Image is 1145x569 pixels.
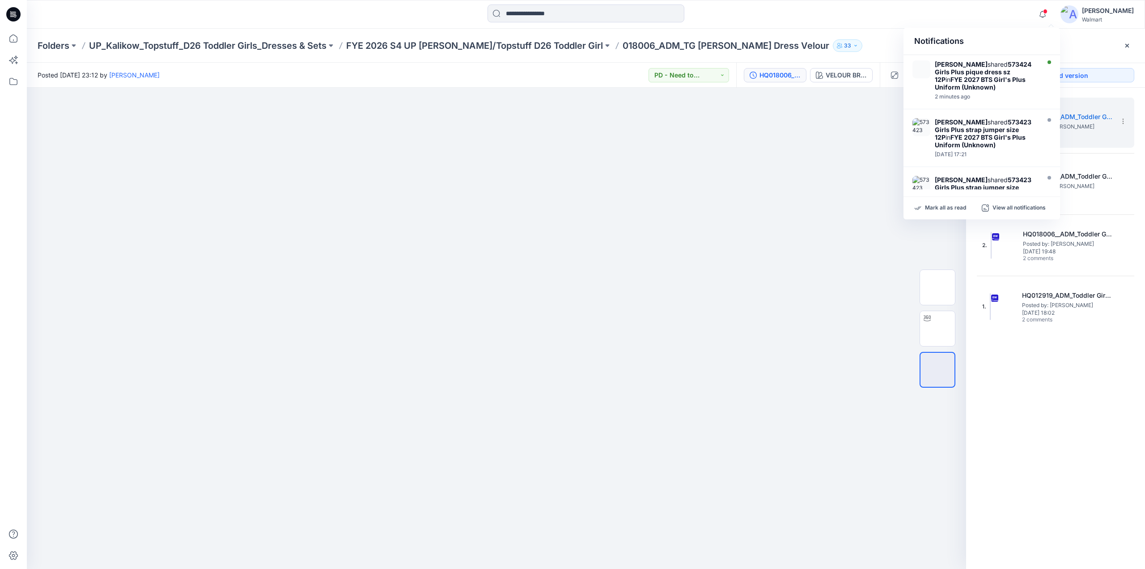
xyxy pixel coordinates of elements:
span: Posted by: Grace Vergara [1022,301,1111,310]
a: Folders [38,39,69,52]
img: HQ018006__ADM_Toddler Girls LS Tutu Dress colorways 1.16.1 [991,232,992,259]
span: Posted by: Grace Vergara [1023,240,1112,248]
a: UP_Kalikow_Topstuff_D26 Toddler Girls_Dresses & Sets [89,39,327,52]
strong: FYE 2027 BTS Girl's Plus Uniform (Unknown) [935,76,1026,91]
div: Notifications [903,28,1060,55]
div: Walmart [1082,16,1134,23]
button: Close [1124,42,1131,49]
span: 2. [982,241,987,249]
span: Posted by: Grace Vergara [1023,122,1113,131]
span: Posted by: Grace Vergara [1023,182,1113,191]
p: Mark all as read [925,204,966,212]
strong: 573423 Girls Plus strap jumper size 12P [935,118,1031,141]
div: [PERSON_NAME] [1082,5,1134,16]
button: 33 [833,39,862,52]
div: Friday, August 08, 2025 17:21 [935,151,1038,158]
div: shared in [935,118,1038,149]
button: Add version [995,68,1134,82]
span: [DATE] 22:40 [1023,191,1113,197]
strong: [PERSON_NAME] [935,60,988,68]
span: [DATE] 19:48 [1023,248,1112,255]
div: VELOUR BRILLIANT RED [826,70,867,80]
strong: 573423 Girls Plus strap jumper size 12P [935,176,1031,199]
button: VELOUR BRILLIANT RED [810,68,873,82]
h5: HQ018006__ADM_Toddler Girls LS Tutu Dress colorways 1.24 new version [1023,111,1113,122]
h5: HQ018006__ADM_Toddler Girls LS Tutu Dress colorways 1.24 [1023,171,1113,182]
img: 573424 Girls Plus pique dress sz 12P [912,60,930,78]
span: [DATE] 23:12 [1023,131,1113,137]
h5: HQ012919_ADM_Toddler Girls LS Tutu Dress 12.31.2024 [1022,290,1111,301]
strong: FYE 2027 BTS Girl's Plus Uniform (Unknown) [935,133,1026,149]
a: FYE 2026 S4 UP [PERSON_NAME]/Topstuff D26 Toddler Girl [346,39,603,52]
img: 573423 Girls Plus strap jumper size 12P [912,118,930,136]
span: 2 comments [1023,255,1086,262]
span: 1. [982,303,986,311]
a: [PERSON_NAME] [109,71,160,79]
p: 33 [844,41,851,51]
strong: 573424 Girls Plus pique dress sz 12P [935,60,1031,83]
strong: [PERSON_NAME] [935,176,988,184]
p: View all notifications [992,204,1046,212]
div: Monday, August 11, 2025 20:12 [935,94,1038,100]
h5: HQ018006__ADM_Toddler Girls LS Tutu Dress colorways 1.16.1 [1023,229,1112,240]
img: avatar [1060,5,1078,23]
p: 018006_ADM_TG [PERSON_NAME] Dress Velour [623,39,829,52]
img: HQ012919_ADM_Toddler Girls LS Tutu Dress 12.31.2024 [990,293,991,320]
span: [DATE] 18:02 [1022,310,1111,316]
span: 2 comments [1022,317,1085,324]
div: shared in [935,60,1038,91]
div: HQ018006__ADM_Toddler Girls [PERSON_NAME] Dress colorways 1.24 new version [759,70,801,80]
div: shared in [935,176,1038,199]
strong: [PERSON_NAME] [935,118,988,126]
img: 573423 Girls Plus strap jumper size 12P [912,176,930,194]
span: Posted [DATE] 23:12 by [38,70,160,80]
button: HQ018006__ADM_Toddler Girls [PERSON_NAME] Dress colorways 1.24 new version [744,68,806,82]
